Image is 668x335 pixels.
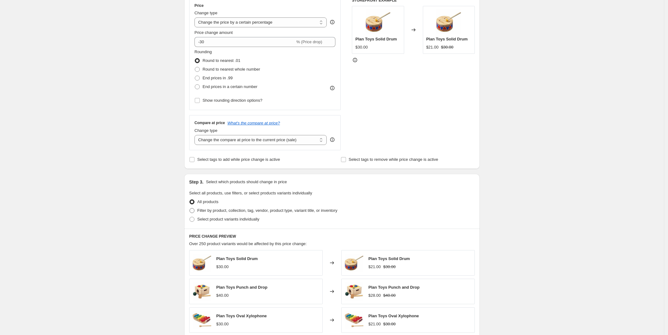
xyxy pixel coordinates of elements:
[194,49,212,54] span: Rounding
[216,264,229,270] div: $30.00
[194,128,217,133] span: Change type
[216,256,258,261] span: Plan Toys Solid Drum
[368,321,381,327] div: $21.00
[383,292,396,299] strike: $40.00
[383,321,396,327] strike: $30.00
[216,285,267,290] span: Plan Toys Punch and Drop
[355,37,397,41] span: Plan Toys Solid Drum
[383,264,396,270] strike: $30.00
[194,11,217,15] span: Change type
[296,40,322,44] span: % (Price drop)
[368,264,381,270] div: $21.00
[345,254,363,272] img: bde1d852e1c2c6d9f43c301af1117392_80x.jpg
[368,285,419,290] span: Plan Toys Punch and Drop
[194,30,233,35] span: Price change amount
[203,84,257,89] span: End prices in a certain number
[426,37,468,41] span: Plan Toys Solid Drum
[193,254,211,272] img: bde1d852e1c2c6d9f43c301af1117392_80x.jpg
[189,191,312,195] span: Select all products, use filters, or select products variants individually
[345,282,363,301] img: f3d68e7ab16598277822be192e21de5c_80x.jpg
[368,292,381,299] div: $28.00
[368,314,419,318] span: Plan Toys Oval Xylophone
[197,199,218,204] span: All products
[227,121,280,125] button: What's the compare at price?
[426,44,439,50] div: $21.00
[197,217,259,221] span: Select product variants individually
[194,37,295,47] input: -15
[203,98,262,103] span: Show rounding direction options?
[197,208,337,213] span: Filter by product, collection, tag, vendor, product type, variant title, or inventory
[189,234,475,239] h6: PRICE CHANGE PREVIEW
[349,157,438,162] span: Select tags to remove while price change is active
[441,44,453,50] strike: $30.00
[329,19,335,25] div: help
[355,44,368,50] div: $30.00
[189,241,307,246] span: Over 250 product variants would be affected by this price change:
[216,314,267,318] span: Plan Toys Oval Xylophone
[194,3,203,8] h3: Price
[193,282,211,301] img: f3d68e7ab16598277822be192e21de5c_80x.jpg
[203,67,260,72] span: Round to nearest whole number
[368,256,410,261] span: Plan Toys Solid Drum
[206,179,287,185] p: Select which products should change in price
[194,120,225,125] h3: Compare at price
[345,311,363,329] img: 7f358d7ba9c301c915ccd8be71e8904c_80x.jpg
[436,9,461,34] img: bde1d852e1c2c6d9f43c301af1117392_80x.jpg
[193,311,211,329] img: 7f358d7ba9c301c915ccd8be71e8904c_80x.jpg
[329,137,335,143] div: help
[366,9,390,34] img: bde1d852e1c2c6d9f43c301af1117392_80x.jpg
[216,292,229,299] div: $40.00
[216,321,229,327] div: $30.00
[203,76,233,80] span: End prices in .99
[203,58,240,63] span: Round to nearest .01
[197,157,280,162] span: Select tags to add while price change is active
[189,179,203,185] h2: Step 3.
